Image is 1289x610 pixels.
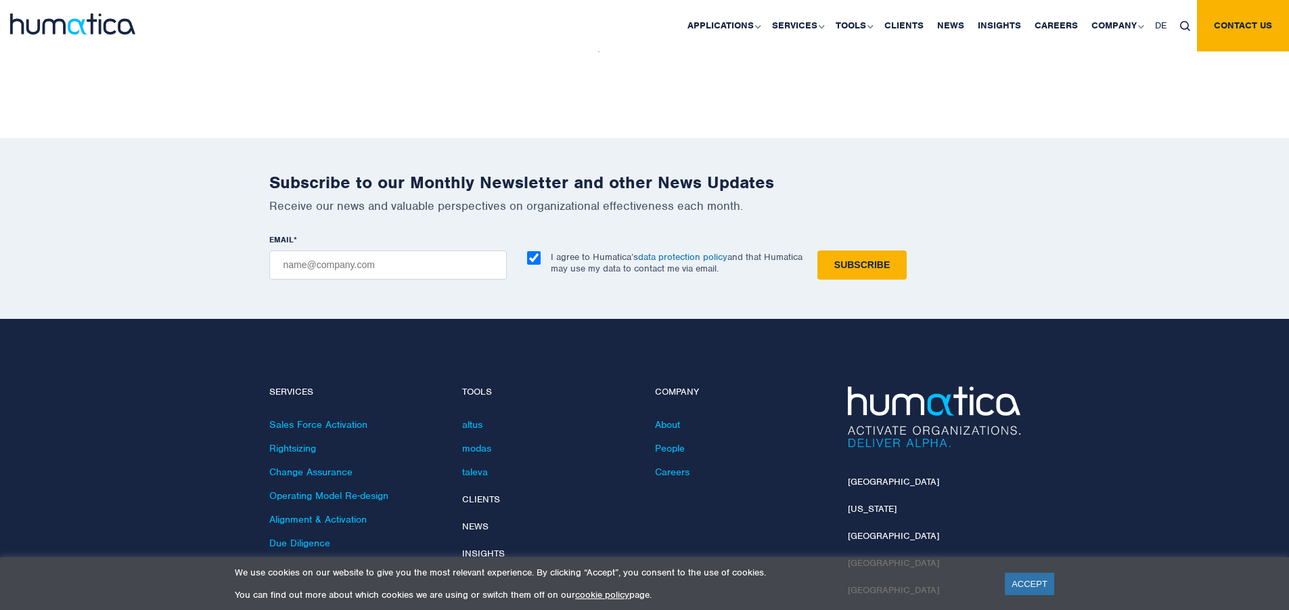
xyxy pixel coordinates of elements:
[655,466,689,478] a: Careers
[462,466,488,478] a: taleva
[462,387,635,398] h4: Tools
[235,567,988,578] p: We use cookies on our website to give you the most relevant experience. By clicking “Accept”, you...
[527,251,541,265] input: I agree to Humatica’sdata protection policyand that Humatica may use my data to contact me via em...
[269,198,1020,213] p: Receive our news and valuable perspectives on organizational effectiveness each month.
[638,251,727,263] a: data protection policy
[1155,20,1167,31] span: DE
[817,250,907,280] input: Subscribe
[1005,573,1054,595] a: ACCEPT
[462,494,500,505] a: Clients
[269,250,507,280] input: name@company.com
[1180,21,1190,31] img: search_icon
[235,589,988,601] p: You can find out more about which cookies we are using or switch them off on our page.
[462,521,489,532] a: News
[848,476,939,487] a: [GEOGRAPHIC_DATA]
[269,513,367,525] a: Alignment & Activation
[269,537,330,549] a: Due Diligence
[551,251,802,274] p: I agree to Humatica’s and that Humatica may use my data to contact me via email.
[848,503,897,515] a: [US_STATE]
[655,387,828,398] h4: Company
[269,466,353,478] a: Change Assurance
[462,548,505,559] a: Insights
[269,418,367,431] a: Sales Force Activation
[655,418,680,431] a: About
[269,234,294,245] span: EMAIL
[462,418,482,431] a: altus
[575,589,629,601] a: cookie policy
[269,442,316,454] a: Rightsizing
[848,530,939,542] a: [GEOGRAPHIC_DATA]
[655,442,685,454] a: People
[269,172,1020,193] h2: Subscribe to our Monthly Newsletter and other News Updates
[10,14,135,35] img: logo
[848,387,1020,448] img: Humatica
[269,489,388,502] a: Operating Model Re-design
[269,387,442,398] h4: Services
[462,442,491,454] a: modas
